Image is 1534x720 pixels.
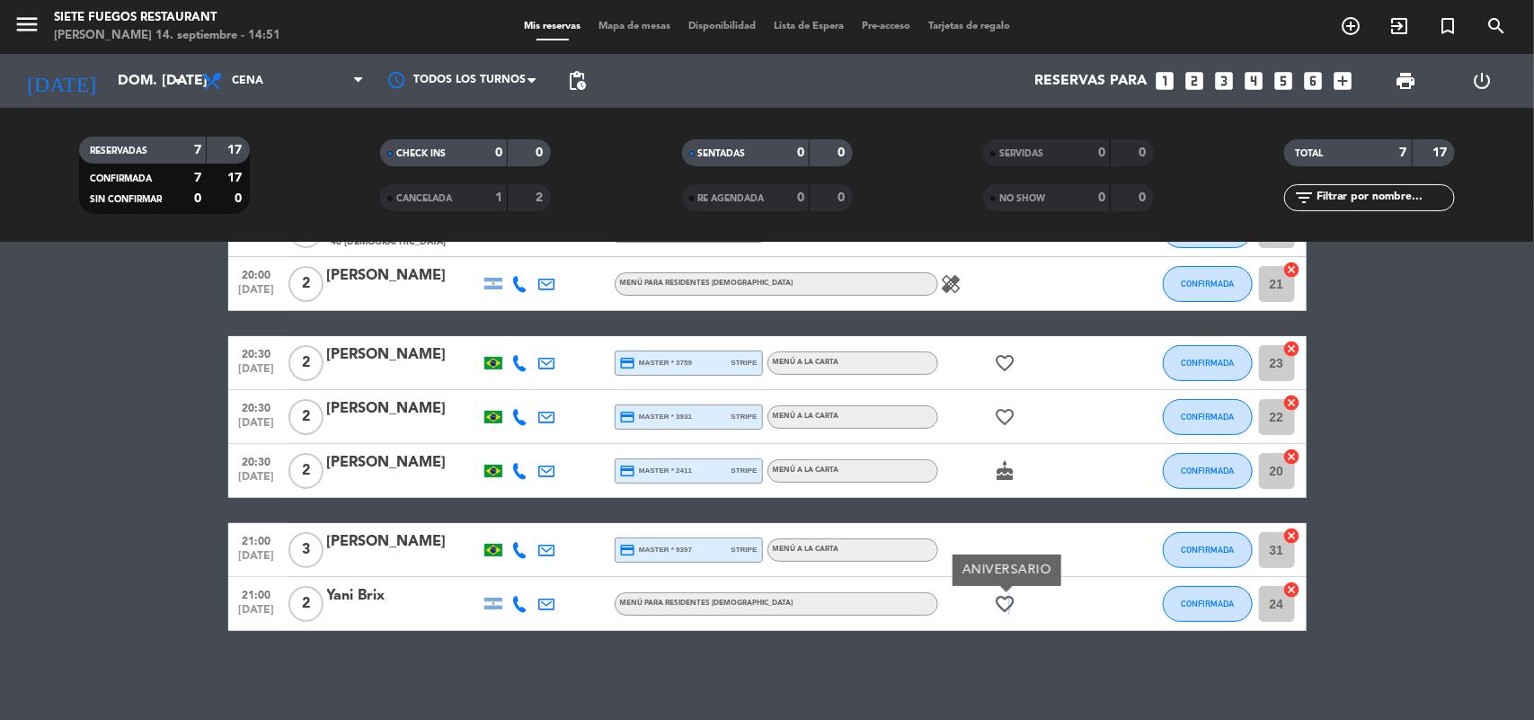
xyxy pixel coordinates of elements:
strong: 0 [838,191,848,204]
span: [DATE] [235,284,279,305]
span: 21:00 [235,583,279,604]
span: CONFIRMADA [1181,279,1234,289]
i: search [1485,15,1507,37]
span: [DATE] [235,550,279,571]
i: filter_list [1293,187,1315,209]
span: stripe [732,465,758,476]
span: Menú para Residentes [DEMOGRAPHIC_DATA] [620,280,794,287]
i: cake [995,460,1016,482]
span: 2 [288,266,324,302]
span: 2 [288,399,324,435]
span: CANCELADA [396,194,452,203]
i: healing [941,273,962,295]
span: 20:00 [235,263,279,284]
span: master * 3759 [620,355,693,371]
span: 3 [288,532,324,568]
strong: 7 [194,172,201,184]
span: CONFIRMADA [1181,599,1234,609]
span: stripe [732,544,758,556]
strong: 0 [1139,191,1149,204]
i: power_settings_new [1471,70,1493,92]
span: Menú a la carta [773,413,839,420]
strong: 0 [194,192,201,205]
i: arrow_drop_down [167,70,189,92]
span: 2 [288,345,324,381]
span: SERVIDAS [999,149,1043,158]
div: [PERSON_NAME] [327,343,480,367]
span: Menú a la carta [773,359,839,366]
strong: 0 [495,147,502,159]
i: exit_to_app [1388,15,1410,37]
div: [PERSON_NAME] [327,530,480,554]
span: Menú a la carta [773,546,839,553]
span: [DATE] [235,471,279,492]
i: looks_one [1154,69,1177,93]
strong: 17 [1433,147,1451,159]
button: CONFIRMADA [1163,345,1253,381]
span: 21:00 [235,529,279,550]
strong: 1 [495,191,502,204]
i: credit_card [620,542,636,558]
i: cancel [1283,394,1301,412]
i: credit_card [620,409,636,425]
span: Mapa de mesas [590,22,679,31]
strong: 0 [1098,147,1105,159]
i: looks_two [1184,69,1207,93]
i: favorite_border [995,406,1016,428]
span: stripe [732,411,758,422]
span: Cena [232,75,263,87]
div: Yani Brix [327,584,480,608]
div: ANIVERSARIO [953,555,1061,586]
i: turned_in_not [1437,15,1459,37]
span: CONFIRMADA [90,174,152,183]
span: SENTADAS [698,149,746,158]
span: SIN CONFIRMAR [90,195,162,204]
span: CONFIRMADA [1181,412,1234,422]
div: [PERSON_NAME] 14. septiembre - 14:51 [54,27,280,45]
span: master * 9397 [620,542,693,558]
span: [DATE] [235,363,279,384]
div: LOG OUT [1444,54,1521,108]
span: stripe [732,357,758,369]
i: cancel [1283,340,1301,358]
span: CHECK INS [396,149,446,158]
span: RE AGENDADA [698,194,765,203]
strong: 0 [1098,191,1105,204]
span: Menú para Residentes [DEMOGRAPHIC_DATA] [620,600,794,607]
i: looks_5 [1272,69,1296,93]
strong: 17 [227,172,245,184]
input: Filtrar por nombre... [1315,188,1454,208]
span: 2 [288,586,324,622]
span: [DATE] [235,417,279,438]
i: cancel [1283,261,1301,279]
strong: 0 [536,147,547,159]
span: master * 2411 [620,463,693,479]
i: cancel [1283,448,1301,466]
i: favorite_border [995,352,1016,374]
span: 20:30 [235,450,279,471]
span: RESERVADAS [90,147,147,156]
span: [DATE] [235,604,279,625]
strong: 0 [1139,147,1149,159]
span: Menú a la carta [773,467,839,474]
span: print [1395,70,1416,92]
strong: 7 [194,144,201,156]
span: 20:30 [235,342,279,363]
span: master * 3931 [620,409,693,425]
span: CONFIRMADA [1181,545,1234,555]
i: add_circle_outline [1340,15,1361,37]
span: Disponibilidad [679,22,765,31]
i: favorite_border [995,593,1016,615]
strong: 0 [235,192,245,205]
strong: 17 [227,144,245,156]
span: Reservas para [1035,73,1148,90]
span: 46 [DEMOGRAPHIC_DATA] [332,235,447,249]
strong: 2 [536,191,547,204]
i: add_box [1332,69,1355,93]
span: Lista de Espera [765,22,853,31]
span: 20:30 [235,396,279,417]
i: looks_3 [1213,69,1237,93]
strong: 7 [1400,147,1407,159]
i: credit_card [620,463,636,479]
button: CONFIRMADA [1163,586,1253,622]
